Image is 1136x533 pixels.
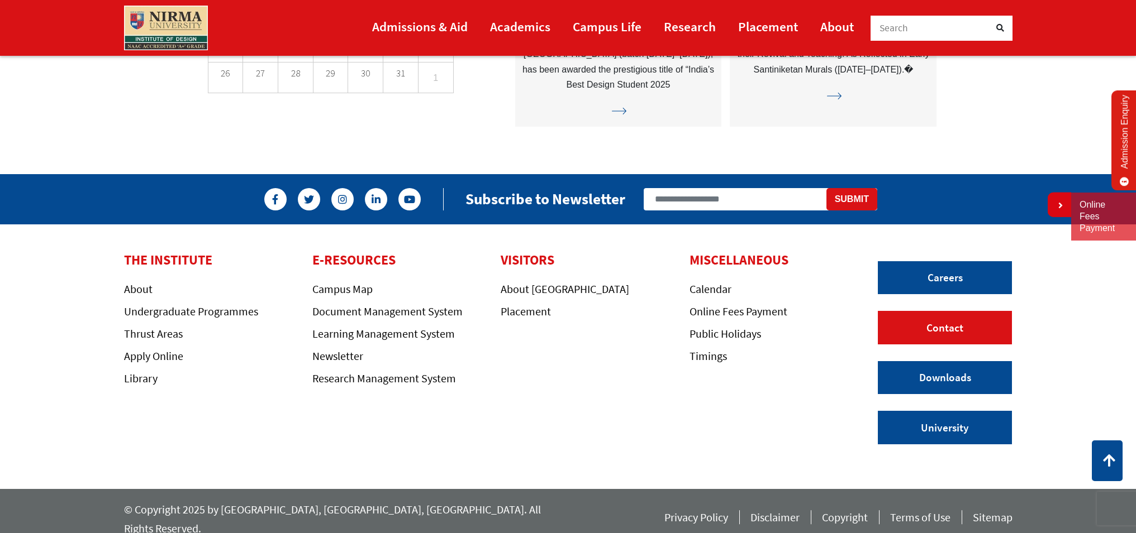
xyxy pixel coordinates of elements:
[750,510,800,529] a: Disclaimer
[312,349,363,363] a: Newsletter
[124,304,258,318] a: Undergraduate Programmes
[372,14,468,39] a: Admissions & Aid
[312,304,463,318] a: Document Management System
[890,510,950,529] a: Terms of Use
[820,14,854,39] a: About
[822,510,868,529] a: Copyright
[664,510,728,529] a: Privacy Policy
[124,371,158,385] a: Library
[312,326,455,340] a: Learning Management System
[690,349,727,363] a: Timings
[278,69,313,78] p: 28
[664,14,716,39] a: Research
[826,188,877,210] button: Submit
[490,14,550,39] a: Academics
[573,14,641,39] a: Campus Life
[878,261,1012,295] a: Careers
[124,282,153,296] a: About
[243,69,278,78] p: 27
[878,411,1012,444] a: University
[1080,199,1128,234] a: Online Fees Payment
[383,69,418,78] p: 31
[501,282,629,296] a: About [GEOGRAPHIC_DATA]
[312,282,373,296] a: Campus Map
[973,510,1013,529] a: Sitemap
[124,326,183,340] a: Thrust Areas
[418,63,453,93] td: 1
[878,311,1012,344] a: Contact
[312,371,456,385] a: Research Management System
[124,349,183,363] a: Apply Online
[208,69,243,78] p: 26
[880,22,909,34] span: Search
[878,361,1012,395] a: Downloads
[690,304,787,318] a: Online Fees Payment
[313,69,348,78] p: 29
[501,304,551,318] a: Placement
[124,6,208,50] img: main_logo
[348,69,383,78] p: 30
[465,190,625,208] h2: Subscribe to Newsletter
[690,326,761,340] a: Public Holidays
[690,282,731,296] a: Calendar
[738,14,798,39] a: Placement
